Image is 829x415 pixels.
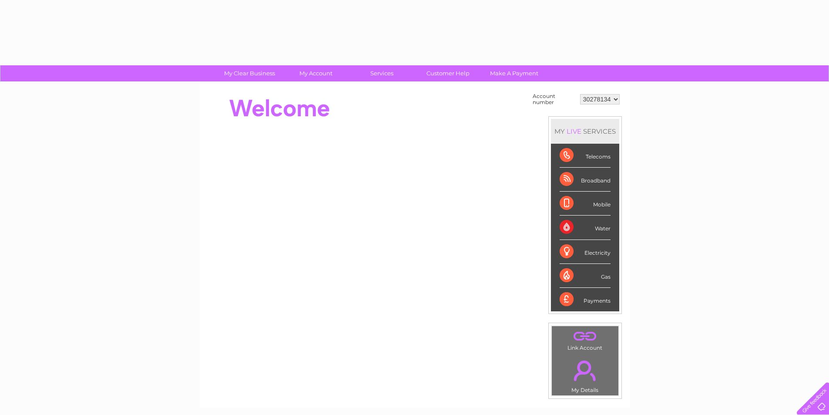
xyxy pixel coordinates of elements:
div: Payments [560,288,611,311]
div: Mobile [560,192,611,216]
a: . [554,355,616,386]
div: LIVE [565,127,583,135]
td: Link Account [551,326,619,353]
td: My Details [551,353,619,396]
td: Account number [530,91,578,108]
div: Gas [560,264,611,288]
a: . [554,328,616,344]
a: My Account [280,65,352,81]
a: Customer Help [412,65,484,81]
div: Water [560,216,611,240]
a: Services [346,65,418,81]
div: MY SERVICES [551,119,619,144]
div: Electricity [560,240,611,264]
div: Telecoms [560,144,611,168]
a: Make A Payment [478,65,550,81]
a: My Clear Business [214,65,285,81]
div: Broadband [560,168,611,192]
